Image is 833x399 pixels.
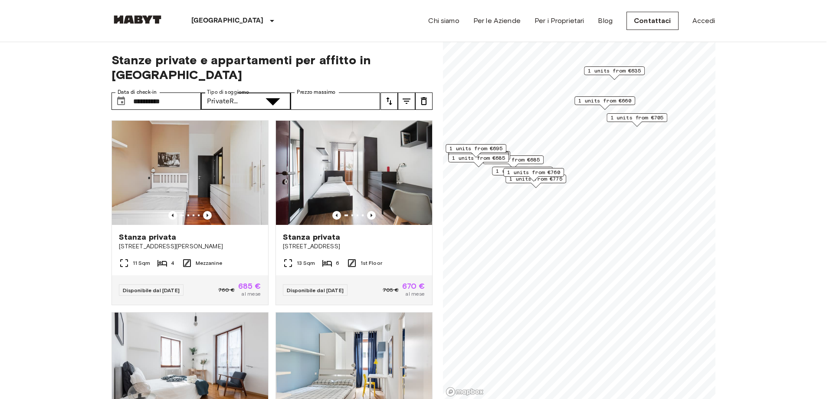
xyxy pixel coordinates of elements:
span: al mese [405,290,425,298]
span: 1 units from €685 [487,156,540,164]
span: 1 units from €705 [610,114,663,122]
span: 6 [336,259,339,267]
div: Map marker [503,168,564,181]
div: Map marker [505,175,566,188]
span: 705 € [383,286,399,294]
div: Map marker [449,151,510,165]
label: Tipo di soggiorno [207,89,249,96]
div: Map marker [574,96,635,110]
span: Disponibile dal [DATE] [287,287,344,293]
a: Mapbox logo [446,387,484,397]
a: Chi siamo [428,16,459,26]
button: tune [398,92,415,110]
span: 1 units from €670 [496,167,549,175]
span: al mese [241,290,261,298]
span: Stanze private e appartamenti per affitto in [GEOGRAPHIC_DATA] [112,53,433,82]
span: 670 € [402,282,425,290]
label: Prezzo massimo [297,89,335,96]
button: tune [415,92,433,110]
div: Map marker [584,66,645,80]
span: 1 units from €760 [507,168,560,176]
a: Per i Proprietari [535,16,584,26]
span: 11 Sqm [133,259,151,267]
span: 1 units from €660 [578,97,631,105]
div: Map marker [492,167,553,180]
a: Contattaci [626,12,679,30]
div: Map marker [448,152,509,166]
img: Marketing picture of unit IT-14-045-001-03H [112,121,268,225]
span: 13 Sqm [297,259,315,267]
a: Accedi [692,16,715,26]
button: Previous image [332,211,341,220]
button: Previous image [203,211,212,220]
span: [STREET_ADDRESS] [283,242,425,251]
span: 760 € [218,286,235,294]
p: [GEOGRAPHIC_DATA] [191,16,264,26]
span: Stanza privata [119,232,177,242]
span: 1 units from €635 [588,67,641,75]
div: Map marker [446,144,506,158]
span: 685 € [238,282,261,290]
span: 4 [171,259,174,267]
label: Data di check-in [118,89,157,96]
span: 1 units from €685 [452,154,505,162]
div: Map marker [483,155,544,169]
div: PrivateRoom [201,92,256,110]
span: Mezzanine [196,259,222,267]
span: 1 units from €695 [449,145,502,152]
div: Map marker [607,113,667,127]
span: Stanza privata [283,232,341,242]
button: tune [380,92,398,110]
button: Previous image [168,211,177,220]
button: Previous image [367,211,376,220]
span: Disponibile dal [DATE] [123,287,180,293]
span: 1st Floor [361,259,382,267]
a: Blog [598,16,613,26]
a: Per le Aziende [473,16,521,26]
button: Choose date, selected date is 1 Oct 2025 [112,92,130,110]
img: Habyt [112,15,164,24]
img: Marketing picture of unit IT-14-034-001-05H [276,121,432,225]
div: Map marker [448,152,509,165]
div: Map marker [448,154,509,167]
span: [STREET_ADDRESS][PERSON_NAME] [119,242,261,251]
